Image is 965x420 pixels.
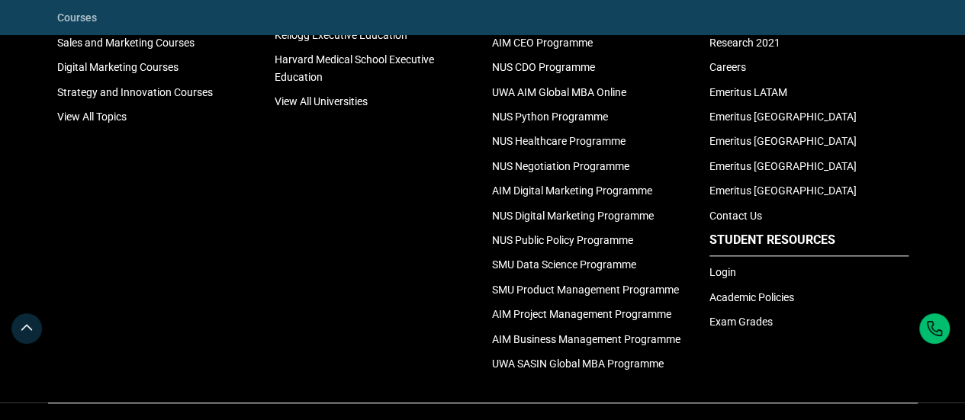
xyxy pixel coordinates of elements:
a: NUS Python Programme [492,111,608,123]
a: UWA AIM Global MBA Online [492,86,626,98]
a: Contact Us [709,210,762,222]
a: NUS Negotiation Programme [492,160,629,172]
a: Emeritus LATAM [709,86,787,98]
a: Strategy and Innovation Courses [57,86,213,98]
a: SMU Data Science Programme [492,258,636,271]
a: View All Universities [275,95,368,107]
a: Emeritus [GEOGRAPHIC_DATA] [709,111,857,123]
a: NUS CDO Programme [492,61,595,73]
a: Emeritus [GEOGRAPHIC_DATA] [709,135,857,147]
a: Exam Grades [709,316,773,328]
a: UWA SASIN Global MBA Programme [492,357,664,370]
a: Emeritus [GEOGRAPHIC_DATA] [709,184,857,197]
a: Academic Policies [709,291,794,303]
a: Login [709,266,736,278]
a: Emeritus [GEOGRAPHIC_DATA] [709,160,857,172]
a: AIM CEO Programme [492,37,593,49]
a: Careers [709,61,746,73]
a: SMU Product Management Programme [492,284,679,296]
a: Sales and Marketing Courses [57,37,195,49]
a: AIM Project Management Programme [492,308,671,320]
a: Digital Marketing Courses [57,61,179,73]
a: NUS Healthcare Programme [492,135,626,147]
a: View All Topics [57,111,127,123]
a: Kellogg Executive Education [275,29,407,41]
a: NUS Digital Marketing Programme [492,210,654,222]
a: Harvard Medical School Executive Education [275,53,434,82]
a: AIM Business Management Programme [492,333,680,345]
a: Research 2021 [709,37,780,49]
a: NUS Public Policy Programme [492,234,633,246]
a: AIM Digital Marketing Programme [492,184,652,197]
